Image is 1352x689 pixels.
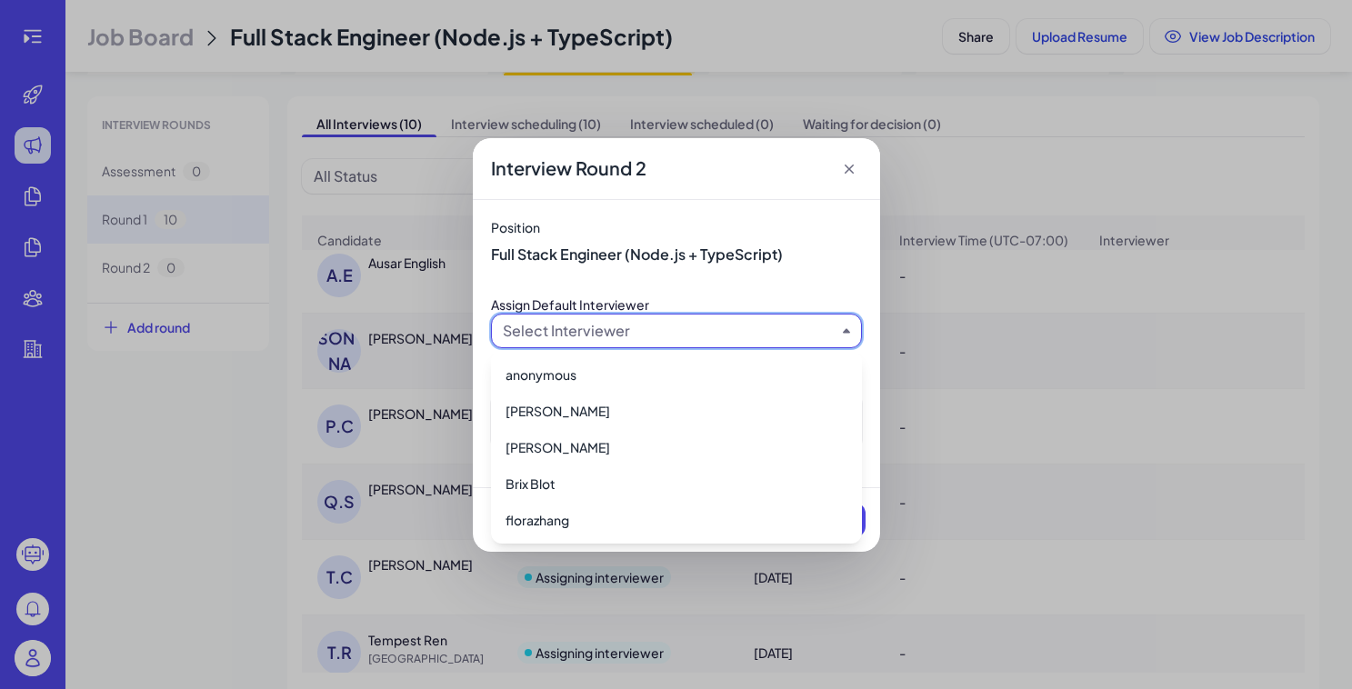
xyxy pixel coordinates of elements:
div: [PERSON_NAME] [498,431,855,464]
div: florazhang [498,504,855,536]
span: Interview Round 2 [491,155,646,181]
div: Brix Blot [498,467,855,500]
div: anonymous [498,358,855,391]
span: Position [491,218,862,236]
div: Select Interviewer [503,320,630,342]
button: Select Interviewer [503,320,836,342]
span: Full Stack Engineer (Node.js + TypeScript) [491,244,862,265]
label: Assign Default Interviewer [491,296,649,313]
div: [PERSON_NAME] [498,394,855,427]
